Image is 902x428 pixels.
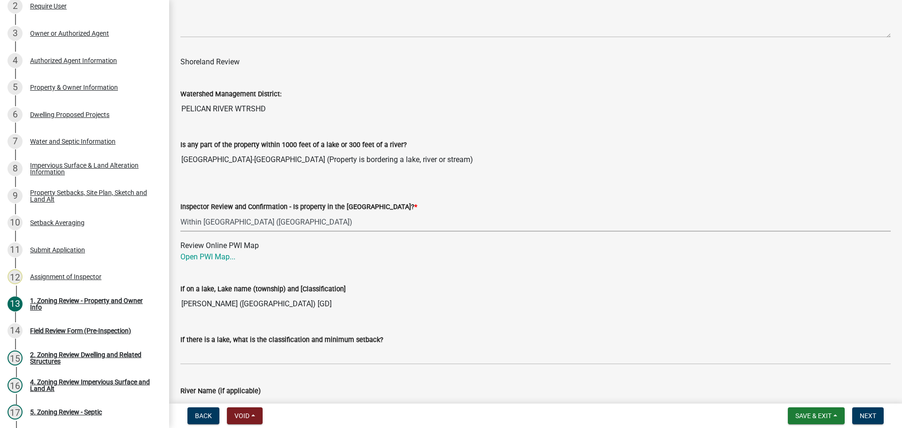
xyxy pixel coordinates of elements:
div: 12 [8,269,23,284]
div: 3 [8,26,23,41]
label: Inspector Review and Confirmation - Is property in the [GEOGRAPHIC_DATA]? [180,204,417,210]
div: 8 [8,161,23,176]
label: Watershed Management District: [180,91,281,98]
div: 15 [8,350,23,366]
div: 14 [8,323,23,338]
span: Next [860,412,876,420]
div: Property & Owner Information [30,84,118,91]
div: 4 [8,53,23,68]
div: 10 [8,215,23,230]
div: 2. Zoning Review Dwelling and Related Structures [30,351,154,365]
div: 16 [8,378,23,393]
div: Setback Averaging [30,219,85,226]
div: 5 [8,80,23,95]
div: Property Setbacks, Site Plan, Sketch and Land Alt [30,189,154,202]
div: Authorized Agent Information [30,57,117,64]
div: Assignment of Inspector [30,273,101,280]
a: Open PWI Map... [180,252,235,261]
span: Back [195,412,212,420]
div: 17 [8,405,23,420]
div: Water and Septic Information [30,138,116,145]
button: Save & Exit [788,407,845,424]
div: Require User [30,3,67,9]
div: 1. Zoning Review - Property and Owner Info [30,297,154,311]
div: Dwelling Proposed Projects [30,111,109,118]
div: 5. Zoning Review - Septic [30,409,102,415]
div: 6 [8,107,23,122]
span: Void [234,412,249,420]
div: 11 [8,242,23,257]
div: Impervious Surface & Land Alteration Information [30,162,154,175]
label: Is any part of the property within 1000 feet of a lake or 300 feet of a river? [180,142,407,148]
button: Next [852,407,884,424]
div: 4. Zoning Review Impervious Surface and Land Alt [30,379,154,392]
label: If on a lake, Lake name (township) and [Classification] [180,286,346,293]
label: River Name (if applicable) [180,388,261,395]
div: 9 [8,188,23,203]
span: Save & Exit [795,412,832,420]
div: 13 [8,296,23,311]
div: 7 [8,134,23,149]
button: Void [227,407,263,424]
div: Submit Application [30,247,85,253]
div: Owner or Authorized Agent [30,30,109,37]
button: Back [187,407,219,424]
div: Field Review Form (Pre-Inspection) [30,327,131,334]
label: If there is a lake, what is the classification and minimum setback? [180,337,383,343]
div: Shoreland Review [180,56,891,68]
span: Review Online PWI Map [180,241,259,250]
